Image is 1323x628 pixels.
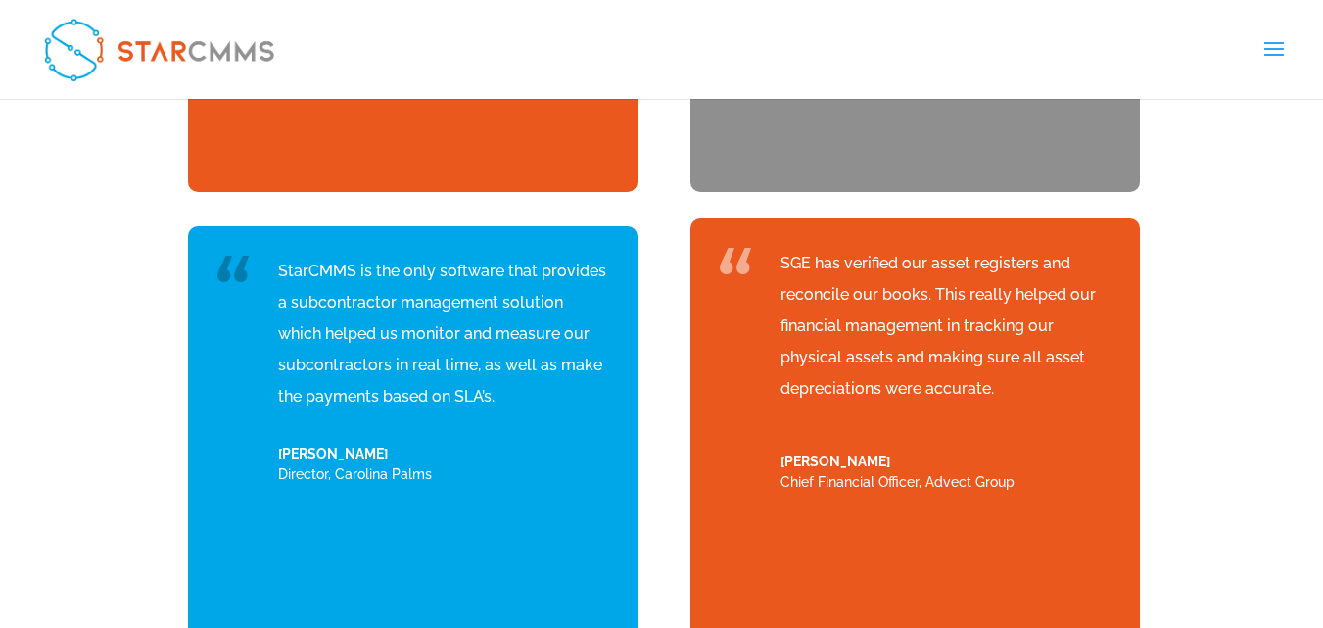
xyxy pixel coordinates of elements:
span: , [919,474,921,490]
span: Advect Group [925,474,1015,490]
div: StarCMMS is the only software that provides a subcontractor management solution which helped us m... [278,256,609,412]
span: [PERSON_NAME] [278,444,609,464]
iframe: Chat Widget [997,416,1323,628]
span: , [328,466,331,482]
img: StarCMMS [33,8,285,90]
span: Chief Financial Officer [780,474,919,490]
span: Carolina Palms [335,466,432,482]
span: Director [278,466,328,482]
p: SGE has verified our asset registers and reconcile our books. This really helped our financial ma... [780,248,1111,420]
span: [PERSON_NAME] [780,452,1111,472]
